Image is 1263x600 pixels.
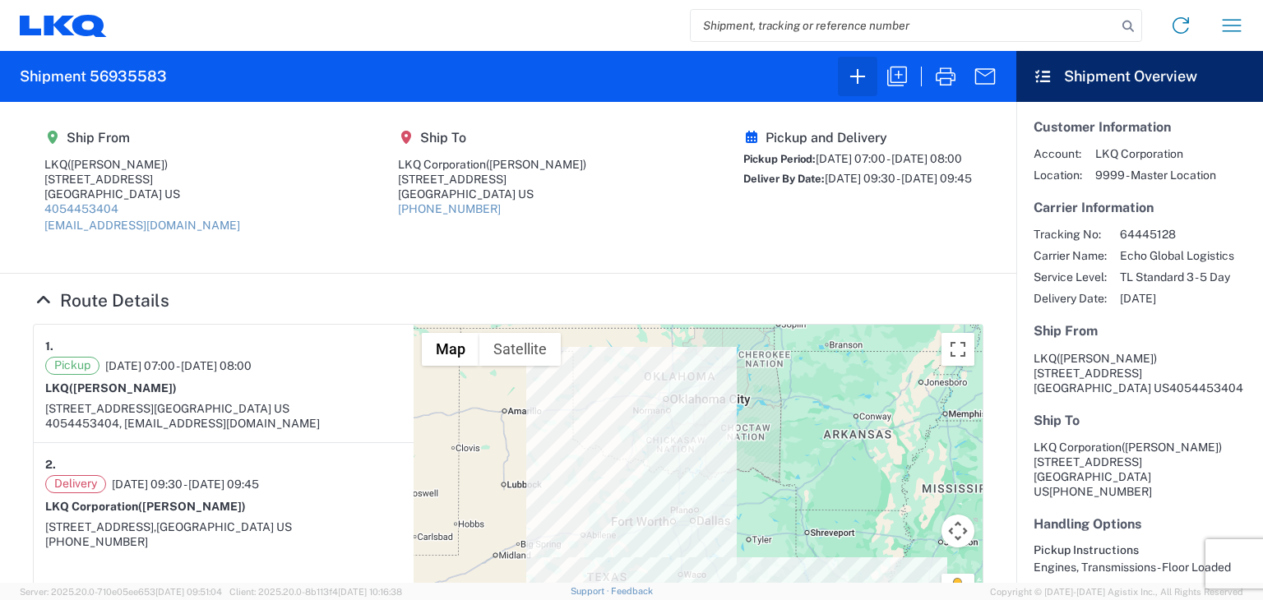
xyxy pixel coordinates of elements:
[743,173,825,185] span: Deliver By Date:
[1034,543,1246,557] h6: Pickup Instructions
[486,158,586,171] span: ([PERSON_NAME])
[941,333,974,366] button: Toggle fullscreen view
[45,534,402,549] div: [PHONE_NUMBER]
[1034,119,1246,135] h5: Customer Information
[105,358,252,373] span: [DATE] 07:00 - [DATE] 08:00
[45,357,99,375] span: Pickup
[1034,270,1107,284] span: Service Level:
[45,416,402,431] div: 4054453404, [EMAIL_ADDRESS][DOMAIN_NAME]
[1034,440,1246,499] address: [GEOGRAPHIC_DATA] US
[825,172,972,185] span: [DATE] 09:30 - [DATE] 09:45
[1120,291,1234,306] span: [DATE]
[398,172,586,187] div: [STREET_ADDRESS]
[1034,351,1246,395] address: [GEOGRAPHIC_DATA] US
[1034,323,1246,339] h5: Ship From
[45,455,56,475] strong: 2.
[1034,146,1082,161] span: Account:
[398,130,586,145] h5: Ship To
[1122,441,1222,454] span: ([PERSON_NAME])
[422,333,479,366] button: Show street map
[45,381,177,395] strong: LKQ
[44,202,118,215] a: 4054453404
[45,475,106,493] span: Delivery
[398,187,586,201] div: [GEOGRAPHIC_DATA] US
[44,219,240,232] a: [EMAIL_ADDRESS][DOMAIN_NAME]
[479,333,561,366] button: Show satellite imagery
[398,202,501,215] a: [PHONE_NUMBER]
[45,402,154,415] span: [STREET_ADDRESS]
[69,381,177,395] span: ([PERSON_NAME])
[138,500,246,513] span: ([PERSON_NAME])
[229,587,402,597] span: Client: 2025.20.0-8b113f4
[44,172,240,187] div: [STREET_ADDRESS]
[155,587,222,597] span: [DATE] 09:51:04
[154,402,289,415] span: [GEOGRAPHIC_DATA] US
[44,187,240,201] div: [GEOGRAPHIC_DATA] US
[1034,352,1057,365] span: LKQ
[45,500,246,513] strong: LKQ Corporation
[1034,248,1107,263] span: Carrier Name:
[571,586,612,596] a: Support
[1034,441,1222,468] span: LKQ Corporation [STREET_ADDRESS]
[1034,227,1107,242] span: Tracking No:
[1120,227,1234,242] span: 64445128
[1034,168,1082,182] span: Location:
[691,10,1117,41] input: Shipment, tracking or reference number
[67,158,168,171] span: ([PERSON_NAME])
[1034,413,1246,428] h5: Ship To
[45,520,156,533] span: [STREET_ADDRESS],
[20,587,222,597] span: Server: 2025.20.0-710e05ee653
[44,157,240,172] div: LKQ
[743,130,972,145] h5: Pickup and Delivery
[1120,270,1234,284] span: TL Standard 3 - 5 Day
[1016,51,1263,102] header: Shipment Overview
[1095,168,1216,182] span: 9999 - Master Location
[816,152,962,165] span: [DATE] 07:00 - [DATE] 08:00
[20,67,167,86] h2: Shipment 56935583
[1034,291,1107,306] span: Delivery Date:
[1049,485,1152,498] span: [PHONE_NUMBER]
[44,130,240,145] h5: Ship From
[1034,200,1246,215] h5: Carrier Information
[1034,560,1246,575] div: Engines, Transmissions - Floor Loaded
[1095,146,1216,161] span: LKQ Corporation
[398,157,586,172] div: LKQ Corporation
[338,587,402,597] span: [DATE] 10:16:38
[743,153,816,165] span: Pickup Period:
[1057,352,1157,365] span: ([PERSON_NAME])
[156,520,292,533] span: [GEOGRAPHIC_DATA] US
[611,586,653,596] a: Feedback
[1034,516,1246,532] h5: Handling Options
[33,290,169,311] a: Hide Details
[941,515,974,547] button: Map camera controls
[112,477,259,492] span: [DATE] 09:30 - [DATE] 09:45
[990,584,1243,599] span: Copyright © [DATE]-[DATE] Agistix Inc., All Rights Reserved
[1120,248,1234,263] span: Echo Global Logistics
[1169,381,1243,395] span: 4054453404
[1034,367,1142,380] span: [STREET_ADDRESS]
[45,336,53,357] strong: 1.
